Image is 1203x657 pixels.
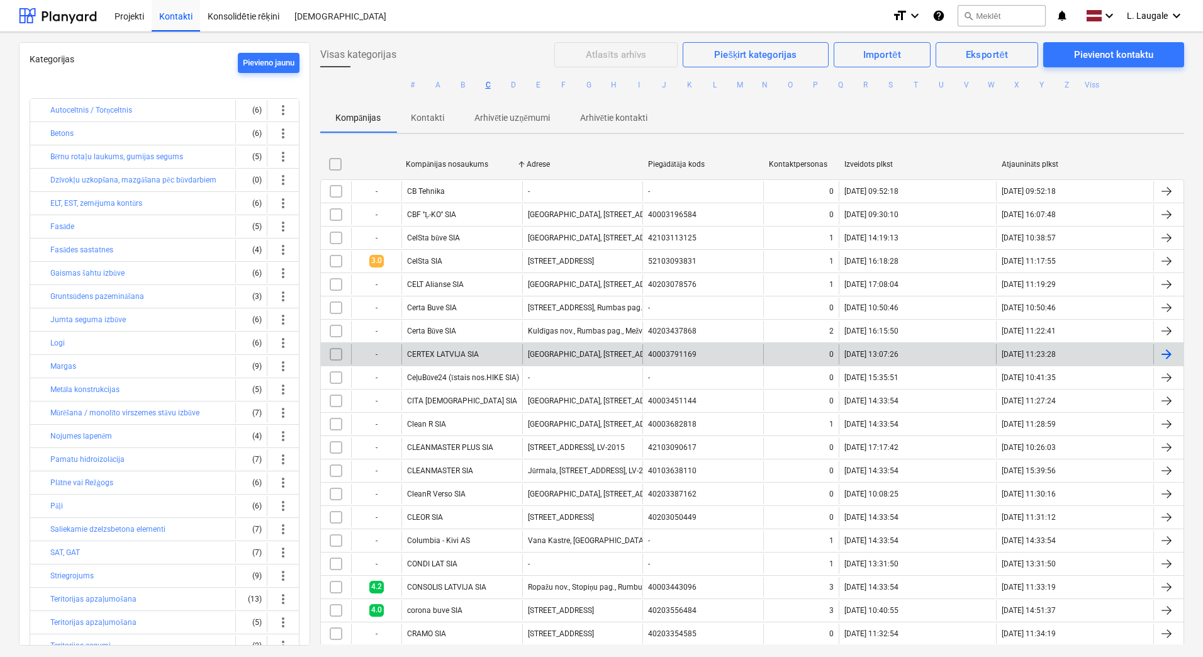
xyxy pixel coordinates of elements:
div: - [351,461,401,481]
span: more_vert [276,638,291,653]
i: Zināšanu pamats [932,8,945,23]
span: more_vert [276,289,291,304]
div: (5) [241,612,262,632]
div: Eksportēt [966,47,1009,63]
button: Pāļi [50,498,63,514]
div: [STREET_ADDRESS] [528,629,594,638]
span: more_vert [276,615,291,630]
span: more_vert [276,382,291,397]
i: keyboard_arrow_down [1102,8,1117,23]
div: 40003196584 [648,210,697,219]
button: T [909,77,924,93]
span: more_vert [276,149,291,164]
div: 0 [829,350,834,359]
button: Gruntsūdens pazemināšana [50,289,144,304]
div: 40003451144 [648,396,697,405]
div: (3) [241,286,262,306]
span: more_vert [276,126,291,141]
button: Margas [50,359,76,374]
button: Teritorijas apzaļumošana [50,592,137,607]
div: [GEOGRAPHIC_DATA], [STREET_ADDRESS] [528,420,669,429]
div: Clean R SIA [407,420,446,429]
div: [DATE] 11:33:19 [1002,583,1056,592]
div: [DATE] 09:52:18 [844,187,898,196]
div: (13) [241,589,262,609]
div: - [648,303,650,312]
button: Saliekamie dzelzsbetona elementi [50,522,165,537]
div: [DATE] 10:50:46 [1002,303,1056,312]
div: - [351,344,401,364]
div: 0 [829,443,834,452]
div: (6) [241,193,262,213]
button: Eksportēt [936,42,1038,67]
div: [DATE] 10:08:25 [844,490,898,498]
p: Arhivētie uzņēmumi [474,111,549,125]
button: I [632,77,647,93]
div: Kontaktpersonas [769,160,834,169]
div: (6) [241,100,262,120]
div: CLEOR SIA [407,513,443,522]
div: [DATE] 13:31:50 [1002,559,1056,568]
div: CeļuBūve24 (īstais nos.HIKE SIA) [407,373,519,383]
span: more_vert [276,219,291,234]
div: (4) [241,426,262,446]
div: Adrese [527,160,637,169]
button: Mūrēšana / monolīto virszemes stāvu izbūve [50,405,199,420]
div: [DATE] 10:38:57 [1002,233,1056,242]
div: [STREET_ADDRESS] [528,257,594,266]
div: 40103638110 [648,466,697,475]
button: X [1009,77,1024,93]
div: [DATE] 11:30:16 [1002,490,1056,498]
div: Ropažu nov., Stopiņu pag., Rumbula, [STREET_ADDRESS] [528,583,718,592]
span: more_vert [276,568,291,583]
div: - [648,559,650,568]
div: [DATE] 11:34:19 [1002,629,1056,638]
button: Jumta seguma izbūve [50,312,126,327]
button: L [707,77,722,93]
div: Atjaunināts plkst [1002,160,1149,169]
div: (7) [241,542,262,563]
div: Columbia - Kivi AS [407,536,470,545]
div: (9) [241,566,262,586]
div: CLEANMASTER SIA [407,466,473,475]
div: 40003791169 [648,350,697,359]
div: [STREET_ADDRESS], LV-2015 [528,443,625,452]
div: (4) [241,240,262,260]
span: more_vert [276,452,291,467]
button: P [808,77,823,93]
div: (6) [241,263,262,283]
button: R [858,77,873,93]
div: [DATE] 13:31:50 [844,559,898,568]
div: Pievieno jaunu [243,56,294,70]
div: 0 [829,490,834,498]
div: [DATE] 17:08:04 [844,280,898,289]
div: 0 [829,303,834,312]
div: [STREET_ADDRESS] [528,513,594,522]
div: [STREET_ADDRESS] [528,606,594,615]
div: - [351,181,401,201]
div: CelSta būve SIA [407,233,460,243]
button: Teritorijas segumi [50,638,111,653]
span: more_vert [276,196,291,211]
span: more_vert [276,592,291,607]
button: O [783,77,798,93]
div: 1 [829,233,834,242]
div: [DATE] 15:39:56 [1002,466,1056,475]
div: - [351,391,401,411]
div: 40203354585 [648,629,697,638]
div: - [351,414,401,434]
div: 52103093831 [648,257,697,266]
div: (5) [241,147,262,167]
div: Certa Buve SIA [407,303,457,312]
div: 0 [829,629,834,638]
button: Betons [50,126,74,141]
div: 40003682818 [648,420,697,429]
button: # [405,77,420,93]
div: [DATE] 11:32:54 [844,629,898,638]
i: keyboard_arrow_down [907,8,922,23]
button: G [581,77,596,93]
div: - [351,298,401,318]
div: CONSOLIS LATVIJA SIA [407,583,486,592]
span: more_vert [276,545,291,560]
button: J [657,77,672,93]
